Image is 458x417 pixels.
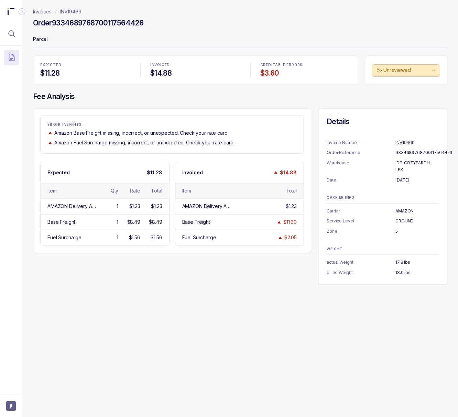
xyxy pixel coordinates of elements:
p: 5 [395,228,439,235]
div: $1.56 [151,234,162,241]
div: $11.60 [283,219,297,226]
div: Fuel Surcharge [182,234,216,241]
p: Unreviewed [383,67,430,74]
nav: breadcrumb [33,8,81,15]
img: trend image [273,170,279,175]
p: Invoice Number [327,139,395,146]
p: WEIGHT [327,247,439,251]
p: Zone [327,228,395,235]
div: 1 [117,203,118,210]
div: $8.49 [127,219,140,226]
p: INVOICED [150,63,241,67]
div: Item [47,187,56,194]
p: ERROR INSIGHTS [47,123,297,127]
button: Unreviewed [372,64,440,77]
img: trend image [276,220,282,225]
p: Invoiced [182,169,203,176]
button: User initials [6,401,16,411]
ul: Information Summary [327,139,439,183]
ul: Information Summary [327,259,439,276]
div: $8.49 [149,219,162,226]
h4: Details [327,117,439,127]
div: Fuel Surcharge [47,234,81,241]
p: 17.8 lbs [395,259,439,266]
p: AMAZON [395,208,439,215]
div: AMAZON Delivery Area Surcharge [182,203,231,210]
div: Base Freight [47,219,75,226]
div: Qty [111,187,119,194]
p: $11.28 [147,169,162,176]
p: [DATE] [395,177,439,184]
div: AMAZON Delivery Area Surcharge [47,203,97,210]
div: Total [286,187,297,194]
p: Expected [47,169,70,176]
ul: Information Summary [327,208,439,235]
img: trend image [47,140,53,145]
img: trend image [277,235,283,240]
div: Collapse Icon [18,8,26,16]
p: CREDITABLE ERRORS [260,63,351,67]
div: Item [182,187,191,194]
h4: $11.28 [40,68,131,78]
p: 9334689768700117564426 [395,149,452,156]
p: IDF-COZYEARTH-LEX [395,160,439,173]
div: 1 [117,219,118,226]
p: Order Reference [327,149,395,156]
div: 1 [117,234,118,241]
button: Menu Icon Button DocumentTextIcon [4,50,19,65]
p: CARRIER INFO [327,196,439,200]
div: $1.23 [129,203,140,210]
p: Parcel [33,33,447,47]
div: Total [151,187,162,194]
p: actual Weight [327,259,395,266]
p: 18.0 lbs [395,269,439,276]
img: trend image [47,130,53,135]
h4: Fee Analysis [33,92,447,101]
div: $2.05 [284,234,297,241]
h4: $3.60 [260,68,351,78]
p: Carrier [327,208,395,215]
button: Menu Icon Button MagnifyingGlassIcon [4,26,19,41]
h4: Order 9334689768700117564426 [33,18,143,28]
p: $14.88 [280,169,297,176]
h4: $14.88 [150,68,241,78]
p: GROUND [395,218,439,224]
p: Warehouse [327,160,395,173]
p: EXPECTED [40,63,131,67]
p: INV19469 [395,139,439,146]
p: Date [327,177,395,184]
p: Amazon Fuel Surcharge missing, incorrect, or unexpected. Check your rate card. [54,139,235,146]
div: $1.23 [286,203,297,210]
a: Invoices [33,8,52,15]
p: Service Level [327,218,395,224]
p: billed Weight [327,269,395,276]
div: Rate [130,187,140,194]
a: INV19469 [60,8,81,15]
div: $1.23 [151,203,162,210]
div: Base Freight [182,219,210,226]
p: Amazon Base Freight missing, incorrect, or unexpected. Check your rate card. [54,130,228,136]
div: $1.56 [129,234,140,241]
